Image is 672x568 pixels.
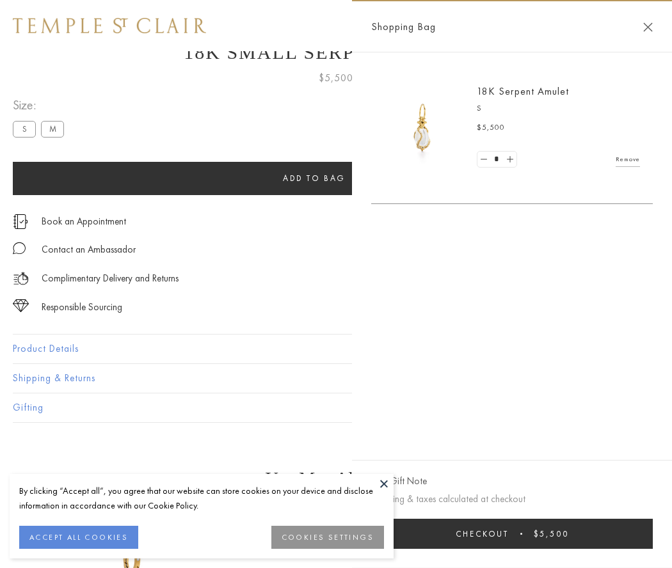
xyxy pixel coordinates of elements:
button: Add to bag [13,162,616,195]
label: M [41,121,64,137]
img: Temple St. Clair [13,18,206,33]
span: Shopping Bag [371,19,436,35]
img: MessageIcon-01_2.svg [13,242,26,255]
img: icon_sourcing.svg [13,299,29,312]
button: COOKIES SETTINGS [271,526,384,549]
img: icon_appointment.svg [13,214,28,229]
button: ACCEPT ALL COOKIES [19,526,138,549]
a: Set quantity to 0 [477,152,490,168]
button: Shipping & Returns [13,364,659,393]
p: Complimentary Delivery and Returns [42,271,179,287]
button: Product Details [13,335,659,363]
p: Shipping & taxes calculated at checkout [371,491,653,507]
div: Responsible Sourcing [42,299,122,315]
p: S [477,102,640,115]
span: $5,500 [534,528,569,539]
span: $5,500 [477,122,505,134]
span: Add to bag [283,173,346,184]
a: Set quantity to 2 [503,152,516,168]
img: P51836-E11SERPPV [384,90,461,166]
span: $5,500 [319,70,353,86]
span: Size: [13,95,69,116]
button: Gifting [13,393,659,422]
label: S [13,121,36,137]
h1: 18K Small Serpent Amulet [13,42,659,63]
h3: You May Also Like [32,468,640,489]
button: Close Shopping Bag [643,22,653,32]
a: 18K Serpent Amulet [477,84,569,98]
a: Remove [616,152,640,166]
span: Checkout [456,528,509,539]
button: Add Gift Note [371,473,427,489]
a: Book an Appointment [42,214,126,228]
img: icon_delivery.svg [13,271,29,287]
div: By clicking “Accept all”, you agree that our website can store cookies on your device and disclos... [19,484,384,513]
div: Contact an Ambassador [42,242,136,258]
button: Checkout $5,500 [371,519,653,549]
